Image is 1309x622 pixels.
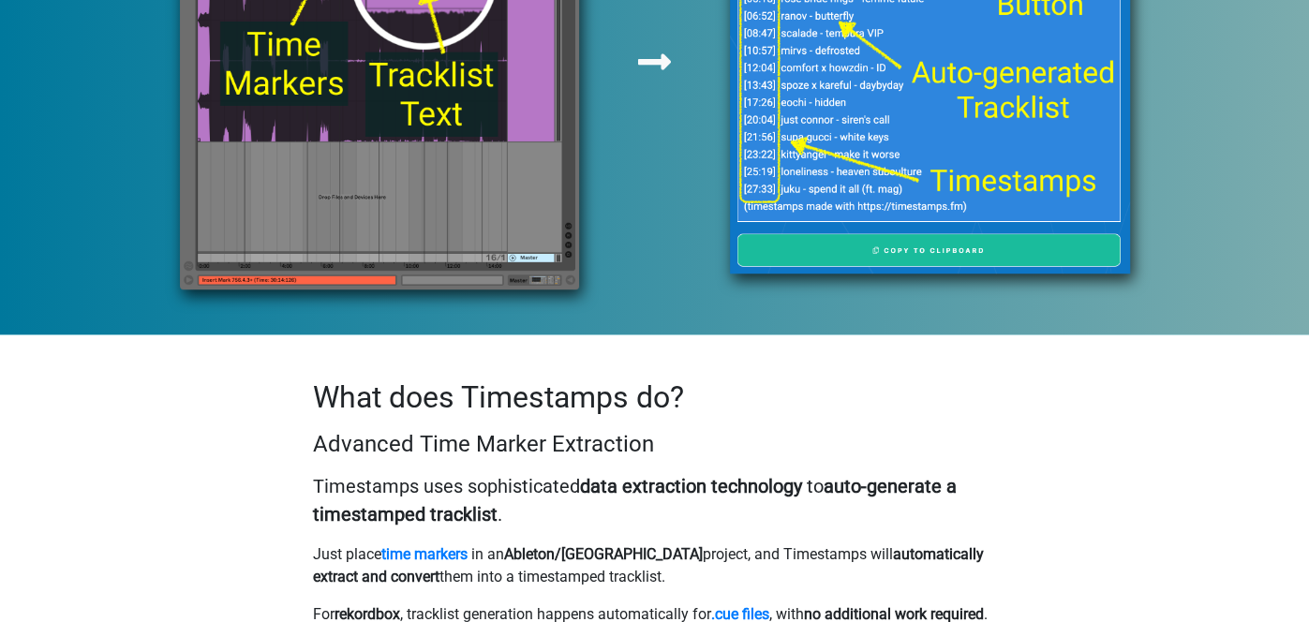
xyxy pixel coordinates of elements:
p: Timestamps uses sophisticated to . [313,472,997,528]
h4: Advanced Time Marker Extraction [313,431,997,458]
strong: Ableton/[GEOGRAPHIC_DATA] [504,545,703,563]
a: time markers [381,545,468,563]
h2: What does Timestamps do? [313,379,997,415]
p: Just place in an project, and Timestamps will them into a timestamped tracklist. [313,543,997,588]
strong: data extraction technology [580,475,802,497]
